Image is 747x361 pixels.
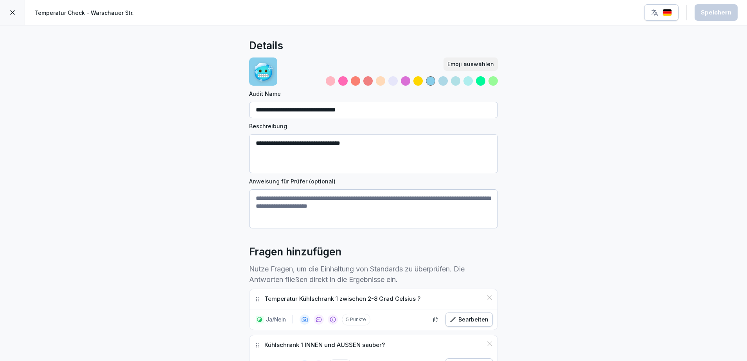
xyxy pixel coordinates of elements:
[445,313,493,327] button: Bearbeiten
[444,57,498,71] button: Emoji auswählen
[34,9,134,17] p: Temperatur Check - Warschauer Str.
[342,314,370,325] p: 5 Punkte
[450,315,488,324] div: Bearbeiten
[701,8,731,17] div: Speichern
[249,38,283,54] h2: Details
[663,9,672,16] img: de.svg
[249,122,498,130] label: Beschreibung
[264,295,420,304] p: Temperatur Kühlschrank 1 zwischen 2-8 Grad Celsius ?
[695,4,738,21] button: Speichern
[266,315,286,323] p: Ja/Nein
[447,60,494,68] div: Emoji auswählen
[253,59,273,84] p: 🥶
[249,177,498,185] label: Anweisung für Prüfer (optional)
[249,90,498,98] label: Audit Name
[264,341,385,350] p: Kühlschrank 1 INNEN und AUSSEN sauber?
[249,244,341,260] h2: Fragen hinzufügen
[249,264,498,285] p: Nutze Fragen, um die Einhaltung von Standards zu überprüfen. Die Antworten fließen direkt in die ...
